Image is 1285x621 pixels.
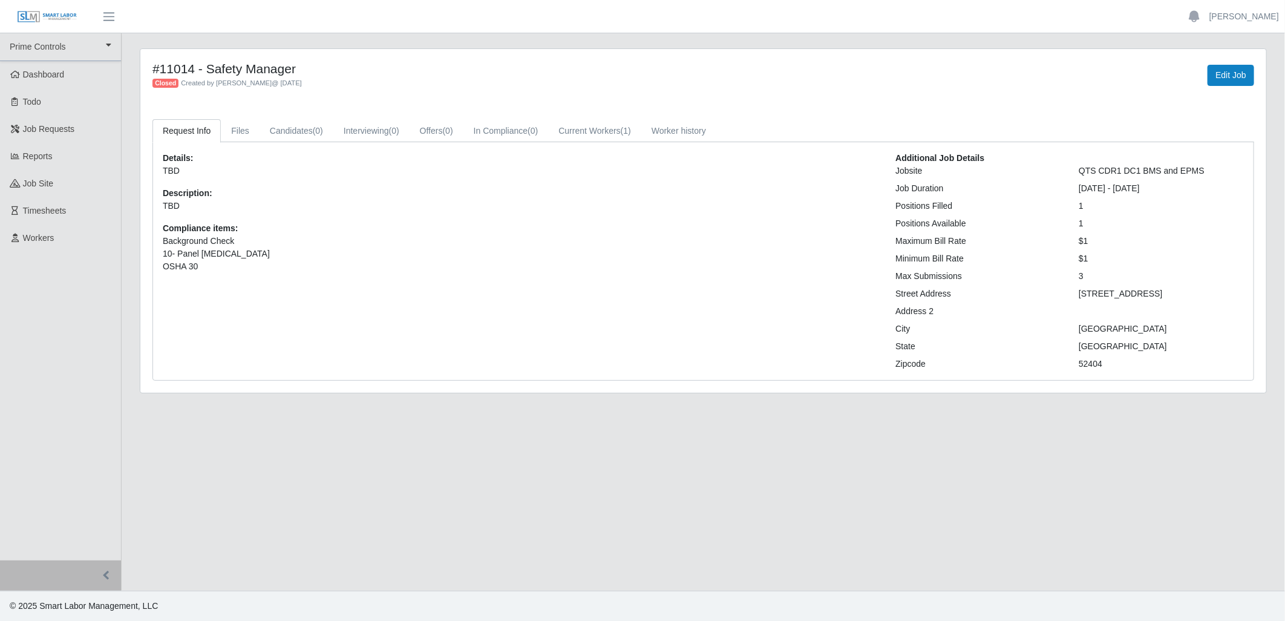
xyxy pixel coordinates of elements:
[1070,340,1253,353] div: [GEOGRAPHIC_DATA]
[23,179,54,188] span: job site
[1070,217,1253,230] div: 1
[1070,358,1253,370] div: 52404
[443,126,453,136] span: (0)
[221,119,260,143] a: Files
[886,200,1070,212] div: Positions Filled
[17,10,77,24] img: SLM Logo
[621,126,631,136] span: (1)
[1208,65,1254,86] a: Edit Job
[886,287,1070,300] div: Street Address
[1070,287,1253,300] div: [STREET_ADDRESS]
[163,223,238,233] b: Compliance items:
[1070,235,1253,248] div: $1
[163,165,877,177] p: TBD
[641,119,716,143] a: Worker history
[152,61,788,76] h4: #11014 - Safety Manager
[163,153,194,163] b: Details:
[886,323,1070,335] div: City
[163,235,877,248] li: Background Check
[886,358,1070,370] div: Zipcode
[1070,323,1253,335] div: [GEOGRAPHIC_DATA]
[23,206,67,215] span: Timesheets
[528,126,538,136] span: (0)
[313,126,323,136] span: (0)
[886,165,1070,177] div: Jobsite
[463,119,549,143] a: In Compliance
[23,233,54,243] span: Workers
[163,260,877,273] li: OSHA 30
[260,119,333,143] a: Candidates
[152,119,221,143] a: Request Info
[23,97,41,107] span: Todo
[163,248,877,260] li: 10- Panel [MEDICAL_DATA]
[1209,10,1279,23] a: [PERSON_NAME]
[23,124,75,134] span: Job Requests
[163,188,212,198] b: Description:
[548,119,641,143] a: Current Workers
[886,182,1070,195] div: Job Duration
[886,217,1070,230] div: Positions Available
[23,70,65,79] span: Dashboard
[152,79,178,88] span: Closed
[10,601,158,611] span: © 2025 Smart Labor Management, LLC
[23,151,53,161] span: Reports
[1070,270,1253,283] div: 3
[886,252,1070,265] div: Minimum Bill Rate
[163,200,877,212] p: TBD
[895,153,984,163] b: Additional Job Details
[389,126,399,136] span: (0)
[1070,182,1253,195] div: [DATE] - [DATE]
[410,119,463,143] a: Offers
[1070,252,1253,265] div: $1
[886,270,1070,283] div: Max Submissions
[886,305,1070,318] div: Address 2
[1070,165,1253,177] div: QTS CDR1 DC1 BMS and EPMS
[886,235,1070,248] div: Maximum Bill Rate
[333,119,410,143] a: Interviewing
[181,79,302,87] span: Created by [PERSON_NAME] @ [DATE]
[886,340,1070,353] div: State
[1070,200,1253,212] div: 1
